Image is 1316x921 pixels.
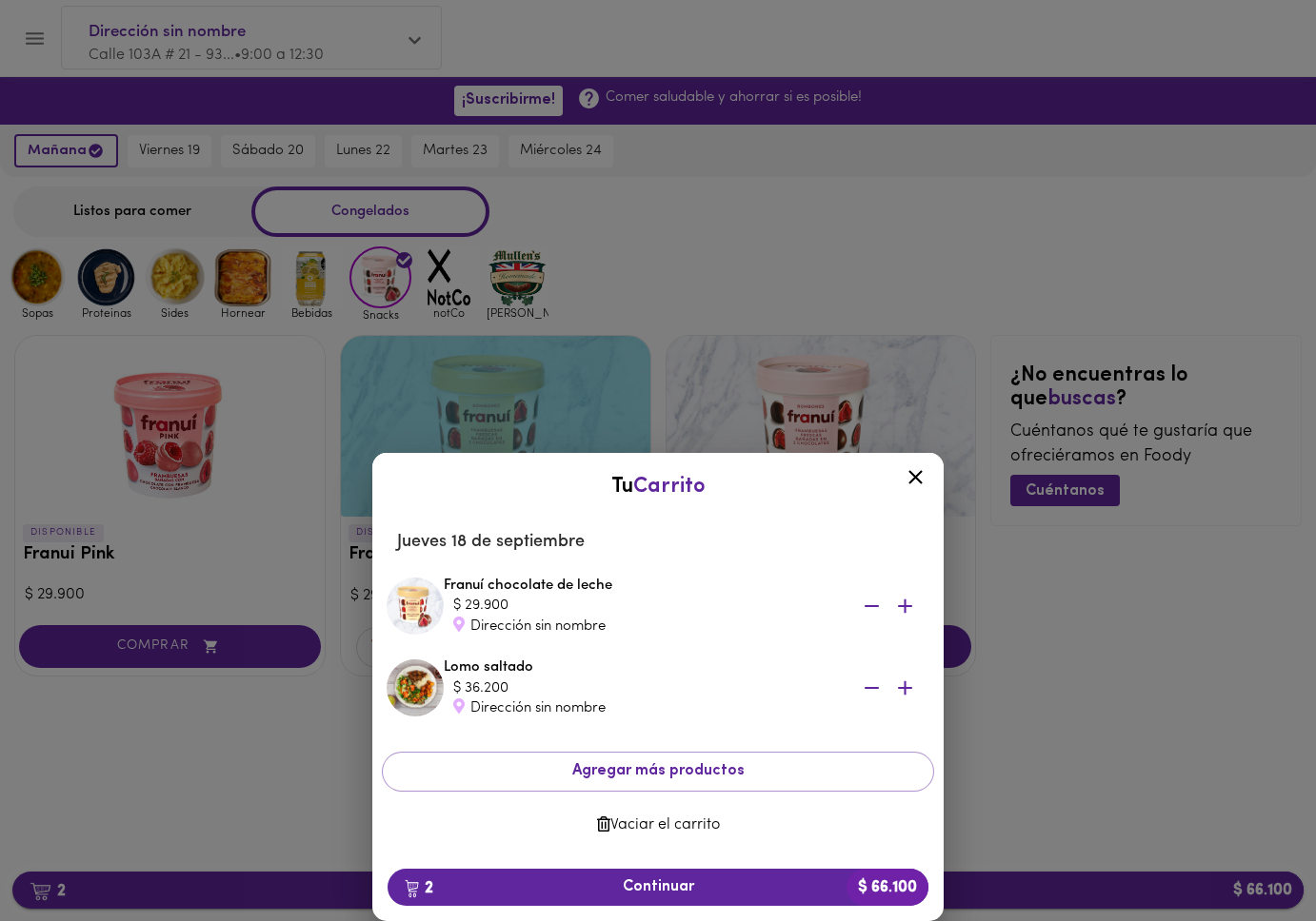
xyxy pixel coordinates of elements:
[391,472,925,501] div: Tu
[633,476,706,498] span: Carrito
[444,576,929,637] div: Franuí chocolate de leche
[453,596,834,616] div: $ 29.900
[382,519,934,565] li: Jueves 18 de septiembre
[382,807,934,844] button: Vaciar el carrito
[397,816,919,834] span: Vaciar el carrito
[405,879,419,898] img: cart.png
[444,657,929,718] div: Lomo saltado
[388,869,928,906] button: 2Continuar$ 66.100
[403,878,913,896] span: Continuar
[453,698,834,718] div: Dirección sin nombre
[847,869,928,906] b: $ 66.100
[398,762,918,780] span: Agregar más productos
[453,617,834,637] div: Dirección sin nombre
[387,659,444,716] img: Lomo saltado
[387,578,444,635] img: Franuí chocolate de leche
[1206,811,1297,902] iframe: Messagebird Livechat Widget
[393,875,445,900] b: 2
[453,678,834,698] div: $ 36.200
[382,752,934,791] button: Agregar más productos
